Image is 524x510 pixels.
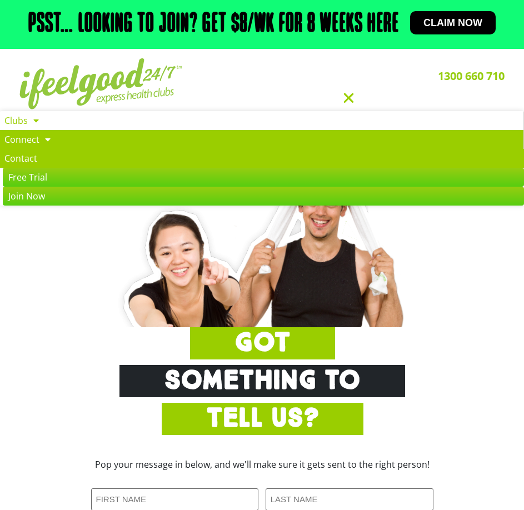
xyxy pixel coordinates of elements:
[3,168,524,187] a: Free Trial
[410,11,496,34] a: Claim now
[438,68,505,83] a: 1300 660 710
[193,87,505,108] div: Menu Toggle
[423,18,482,28] span: Claim now
[28,11,399,38] h2: Psst… Looking to join? Get $8/wk for 8 weeks here
[18,460,507,469] h3: Pop your message in below, and we'll make sure it gets sent to the right person!
[3,187,524,206] a: Join Now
